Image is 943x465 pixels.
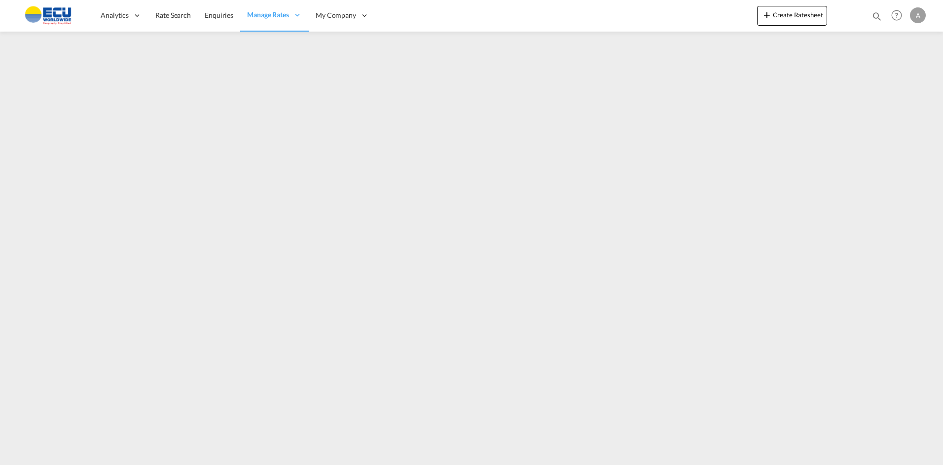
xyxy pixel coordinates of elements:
span: Analytics [101,10,129,20]
div: A [910,7,926,23]
span: My Company [316,10,356,20]
img: 6cccb1402a9411edb762cf9624ab9cda.png [15,4,81,27]
md-icon: icon-plus 400-fg [761,9,773,21]
span: Manage Rates [247,10,289,20]
div: icon-magnify [871,11,882,26]
md-icon: icon-magnify [871,11,882,22]
button: icon-plus 400-fgCreate Ratesheet [757,6,827,26]
span: Enquiries [205,11,233,19]
div: Help [888,7,910,25]
span: Rate Search [155,11,191,19]
span: Help [888,7,905,24]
